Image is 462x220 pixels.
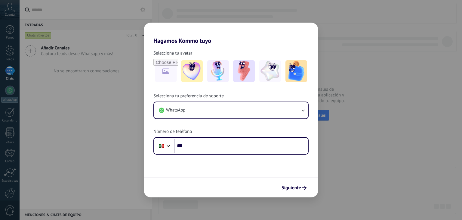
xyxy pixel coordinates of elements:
[154,102,308,118] button: WhatsApp
[153,129,192,135] span: Número de teléfono
[207,60,229,82] img: -2.jpeg
[166,107,185,113] span: WhatsApp
[285,60,307,82] img: -5.jpeg
[181,60,203,82] img: -1.jpeg
[233,60,255,82] img: -3.jpeg
[282,186,301,190] span: Siguiente
[279,183,309,193] button: Siguiente
[144,23,318,44] h2: Hagamos Kommo tuyo
[259,60,281,82] img: -4.jpeg
[156,140,167,152] div: Mexico: + 52
[153,50,192,56] span: Selecciona tu avatar
[153,93,224,99] span: Selecciona tu preferencia de soporte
